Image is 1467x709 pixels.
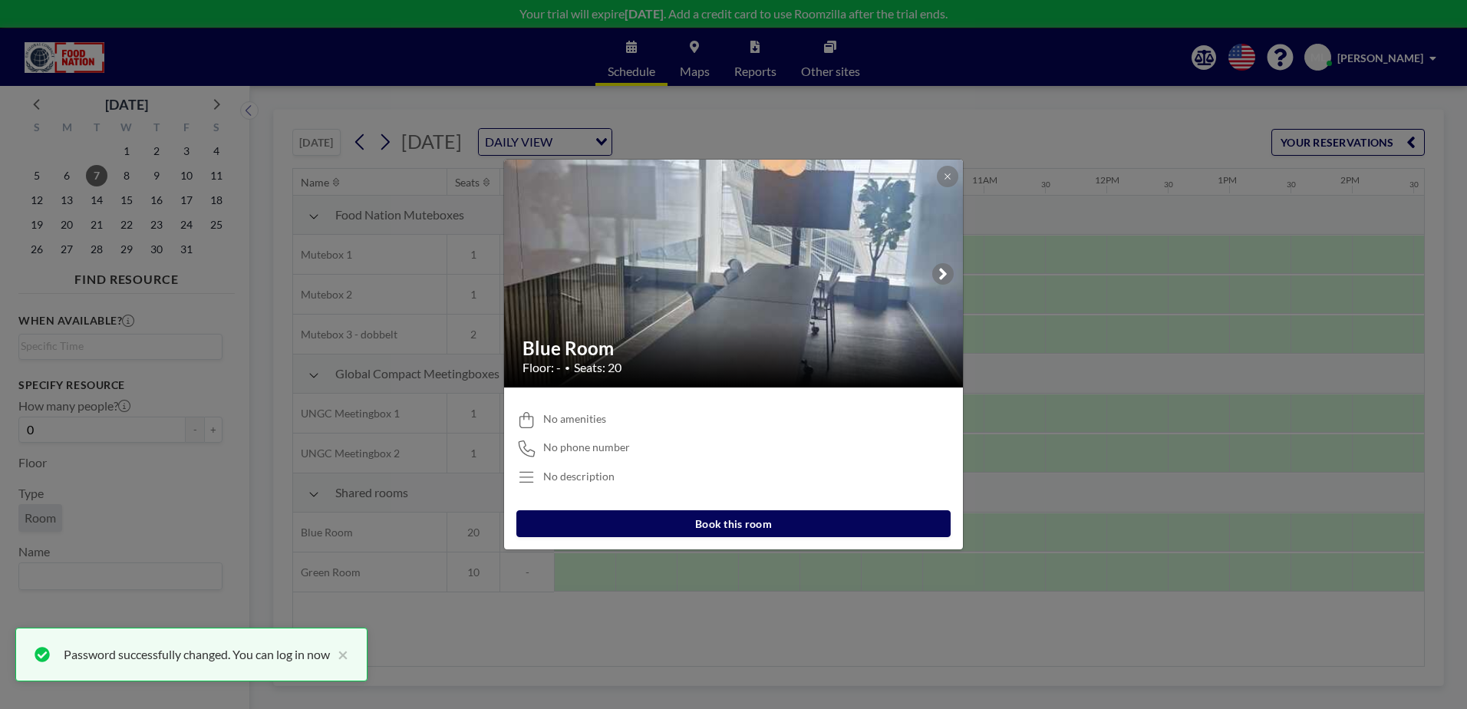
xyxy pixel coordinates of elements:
button: Book this room [516,510,951,537]
div: No description [543,470,615,483]
button: close [330,645,348,664]
span: Seats: 20 [574,360,621,375]
div: Password successfully changed. You can log in now [64,645,330,664]
span: Floor: - [523,360,561,375]
h2: Blue Room [523,337,946,360]
span: • [565,362,570,374]
span: No phone number [543,440,630,454]
span: No amenities [543,412,606,426]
